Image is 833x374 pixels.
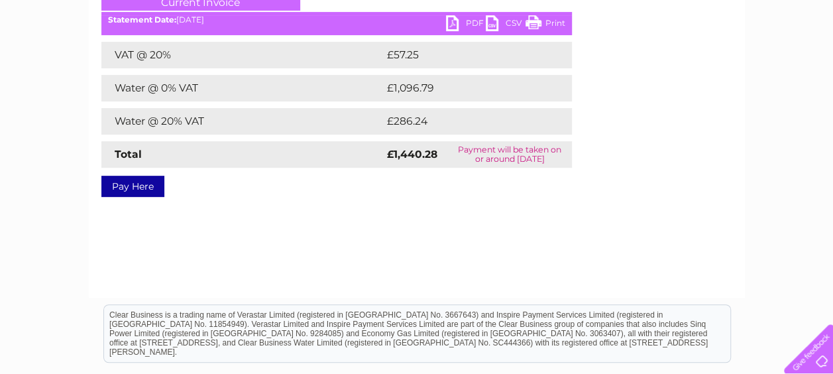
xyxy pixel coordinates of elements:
td: £286.24 [384,108,549,135]
a: Contact [745,56,777,66]
td: Payment will be taken on or around [DATE] [447,141,571,168]
td: Water @ 0% VAT [101,75,384,101]
b: Statement Date: [108,15,176,25]
strong: Total [115,148,142,160]
a: Print [526,15,565,34]
a: PDF [446,15,486,34]
a: CSV [486,15,526,34]
img: logo.png [29,34,97,75]
a: Energy [633,56,662,66]
td: £57.25 [384,42,544,68]
td: £1,096.79 [384,75,551,101]
a: 0333 014 3131 [583,7,675,23]
div: Clear Business is a trading name of Verastar Limited (registered in [GEOGRAPHIC_DATA] No. 3667643... [104,7,730,64]
a: Water [600,56,625,66]
td: Water @ 20% VAT [101,108,384,135]
a: Telecoms [670,56,710,66]
strong: £1,440.28 [387,148,437,160]
a: Log out [789,56,820,66]
a: Pay Here [101,176,164,197]
div: [DATE] [101,15,572,25]
td: VAT @ 20% [101,42,384,68]
a: Blog [718,56,737,66]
